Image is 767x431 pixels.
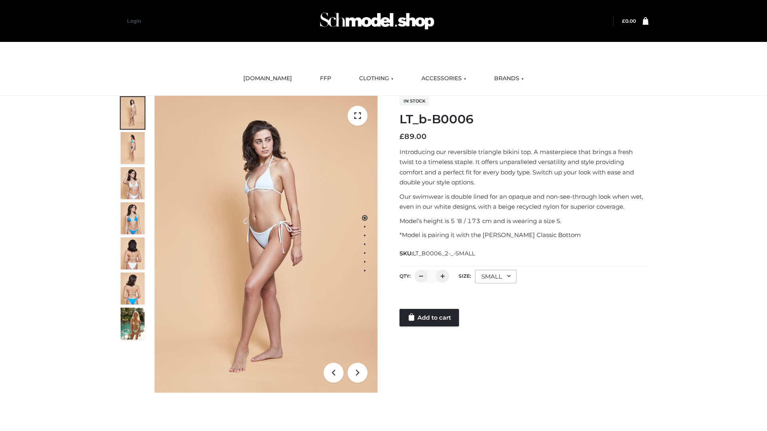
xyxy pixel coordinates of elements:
[399,192,648,212] p: Our swimwear is double lined for an opaque and non-see-through look when wet, even in our white d...
[399,147,648,188] p: Introducing our reversible triangle bikini top. A masterpiece that brings a fresh twist to a time...
[237,70,298,87] a: [DOMAIN_NAME]
[121,308,145,340] img: Arieltop_CloudNine_AzureSky2.jpg
[314,70,337,87] a: FFP
[475,270,517,283] div: SMALL
[121,202,145,234] img: ArielClassicBikiniTop_CloudNine_AzureSky_OW114ECO_4-scaled.jpg
[399,132,404,141] span: £
[459,273,471,279] label: Size:
[399,230,648,240] p: *Model is pairing it with the [PERSON_NAME] Classic Bottom
[399,273,411,279] label: QTY:
[413,250,475,257] span: LT_B0006_2-_-SMALL
[399,132,427,141] bdi: 89.00
[127,18,141,24] a: Login
[121,273,145,304] img: ArielClassicBikiniTop_CloudNine_AzureSky_OW114ECO_8-scaled.jpg
[317,5,437,37] img: Schmodel Admin 964
[488,70,530,87] a: BRANDS
[622,18,636,24] a: £0.00
[399,96,429,106] span: In stock
[121,237,145,269] img: ArielClassicBikiniTop_CloudNine_AzureSky_OW114ECO_7-scaled.jpg
[399,309,459,326] a: Add to cart
[622,18,636,24] bdi: 0.00
[415,70,472,87] a: ACCESSORIES
[353,70,399,87] a: CLOTHING
[399,112,648,127] h1: LT_b-B0006
[622,18,625,24] span: £
[155,96,378,393] img: ArielClassicBikiniTop_CloudNine_AzureSky_OW114ECO_1
[399,216,648,226] p: Model’s height is 5 ‘8 / 173 cm and is wearing a size S.
[121,97,145,129] img: ArielClassicBikiniTop_CloudNine_AzureSky_OW114ECO_1-scaled.jpg
[121,167,145,199] img: ArielClassicBikiniTop_CloudNine_AzureSky_OW114ECO_3-scaled.jpg
[399,249,476,258] span: SKU:
[121,132,145,164] img: ArielClassicBikiniTop_CloudNine_AzureSky_OW114ECO_2-scaled.jpg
